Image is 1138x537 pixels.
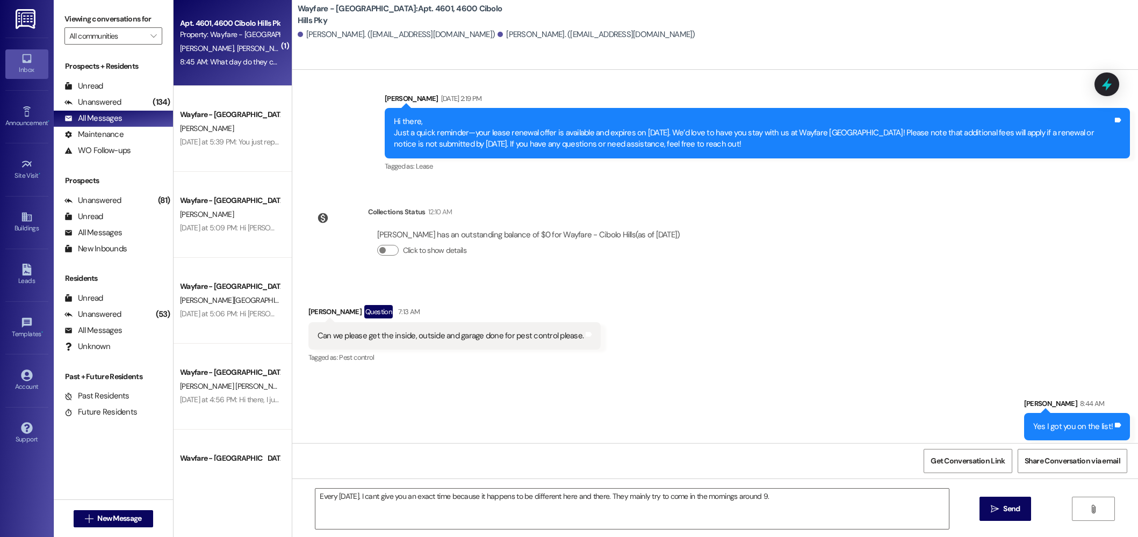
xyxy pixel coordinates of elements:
span: [PERSON_NAME] [180,209,234,219]
button: Share Conversation via email [1018,449,1127,473]
div: Unanswered [64,195,121,206]
a: Buildings [5,208,48,237]
div: Past Residents [64,390,129,402]
div: Can we please get the inside, outside and garage done for pest control please. [318,330,584,342]
div: Property: Wayfare - [GEOGRAPHIC_DATA] [180,29,279,40]
div: [PERSON_NAME] [308,305,601,322]
span: [PERSON_NAME][GEOGRAPHIC_DATA] [180,295,302,305]
img: ResiDesk Logo [16,9,38,29]
div: Unread [64,293,103,304]
div: All Messages [64,325,122,336]
div: (53) [153,306,173,323]
div: 12:10 AM [426,206,452,217]
a: Inbox [5,49,48,78]
i:  [85,514,93,523]
i:  [150,32,156,40]
div: Yes I got you on the list! [1033,421,1113,432]
div: Unread [64,211,103,222]
div: All Messages [64,113,122,124]
b: Wayfare - [GEOGRAPHIC_DATA]: Apt. 4601, 4600 Cibolo Hills Pky [298,3,513,26]
a: Leads [5,260,48,289]
span: [PERSON_NAME] [180,124,234,133]
span: Share Conversation via email [1025,455,1120,467]
div: Hi there, Just a quick reminder—your lease renewal offer is available and expires on [DATE]. We’d... [394,116,1113,150]
div: 7:13 AM [395,306,420,317]
div: Tagged as: [308,350,601,365]
button: Get Conversation Link [924,449,1012,473]
span: [PERSON_NAME] [180,43,237,53]
div: Wayfare - [GEOGRAPHIC_DATA] [180,281,279,292]
a: Site Visit • [5,155,48,184]
span: Pest control [339,353,374,362]
div: [DATE] 2:19 PM [438,93,482,104]
label: Click to show details [403,245,466,256]
div: [PERSON_NAME] [385,93,1130,108]
div: 8:45 AM: What day do they come and time [180,57,316,67]
div: Future Residents [64,407,137,418]
div: Maintenance [64,129,124,140]
input: All communities [69,27,145,45]
div: [PERSON_NAME] has an outstanding balance of $0 for Wayfare - Cibolo Hills (as of [DATE]) [377,229,680,241]
div: Residents [54,273,173,284]
div: Wayfare - [GEOGRAPHIC_DATA] [180,367,279,378]
span: Send [1003,503,1020,514]
div: Wayfare - [GEOGRAPHIC_DATA] [180,109,279,120]
label: Viewing conversations for [64,11,162,27]
div: Question [364,305,393,318]
a: Support [5,419,48,448]
div: Apt. 4601, 4600 Cibolo Hills Pky [180,18,279,29]
div: [PERSON_NAME] [1024,398,1130,413]
span: • [48,118,49,125]
span: New Message [97,513,141,524]
div: [DATE] at 5:39 PM: You just replied 'Stop '. Are you sure you want to opt out of this thread? Ple... [180,137,622,147]
span: Get Conversation Link [931,455,1005,467]
div: Wayfare - [GEOGRAPHIC_DATA] [180,453,279,464]
div: Prospects + Residents [54,61,173,72]
div: [PERSON_NAME]. ([EMAIL_ADDRESS][DOMAIN_NAME]) [298,29,495,40]
div: Collections Status [368,206,426,217]
button: Send [979,497,1032,521]
div: [DATE] at 4:56 PM: Hi there, I just wanted to check in to see if you’ve found a new apartment yet... [180,395,750,404]
span: • [41,329,43,336]
span: [PERSON_NAME] [PERSON_NAME] [180,381,289,391]
button: New Message [74,510,153,527]
div: (134) [150,94,172,111]
div: WO Follow-ups [64,145,131,156]
div: Unanswered [64,97,121,108]
div: Unread [64,81,103,92]
a: Account [5,366,48,395]
div: Wayfare - [GEOGRAPHIC_DATA] [180,195,279,206]
div: Prospects [54,175,173,186]
div: [DATE] at 5:06 PM: Hi [PERSON_NAME]! This is Jordan again from Wayfare [GEOGRAPHIC_DATA] Apartmen... [180,309,889,318]
div: All Messages [64,227,122,238]
div: 8:44 AM [1077,398,1104,409]
div: New Inbounds [64,243,127,255]
a: Templates • [5,314,48,343]
span: • [39,170,40,178]
div: (81) [155,192,173,209]
i:  [991,505,999,513]
div: Past + Future Residents [54,371,173,382]
textarea: Every [DATE]. I cant give you an exact time because it happens to be different here and there. Th... [315,489,949,529]
span: [PERSON_NAME] [236,43,290,53]
div: Unknown [64,341,110,352]
span: Lease [416,162,433,171]
div: Unanswered [64,309,121,320]
i:  [1089,505,1097,513]
div: Tagged as: [385,158,1130,174]
div: [PERSON_NAME]. ([EMAIL_ADDRESS][DOMAIN_NAME]) [498,29,695,40]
